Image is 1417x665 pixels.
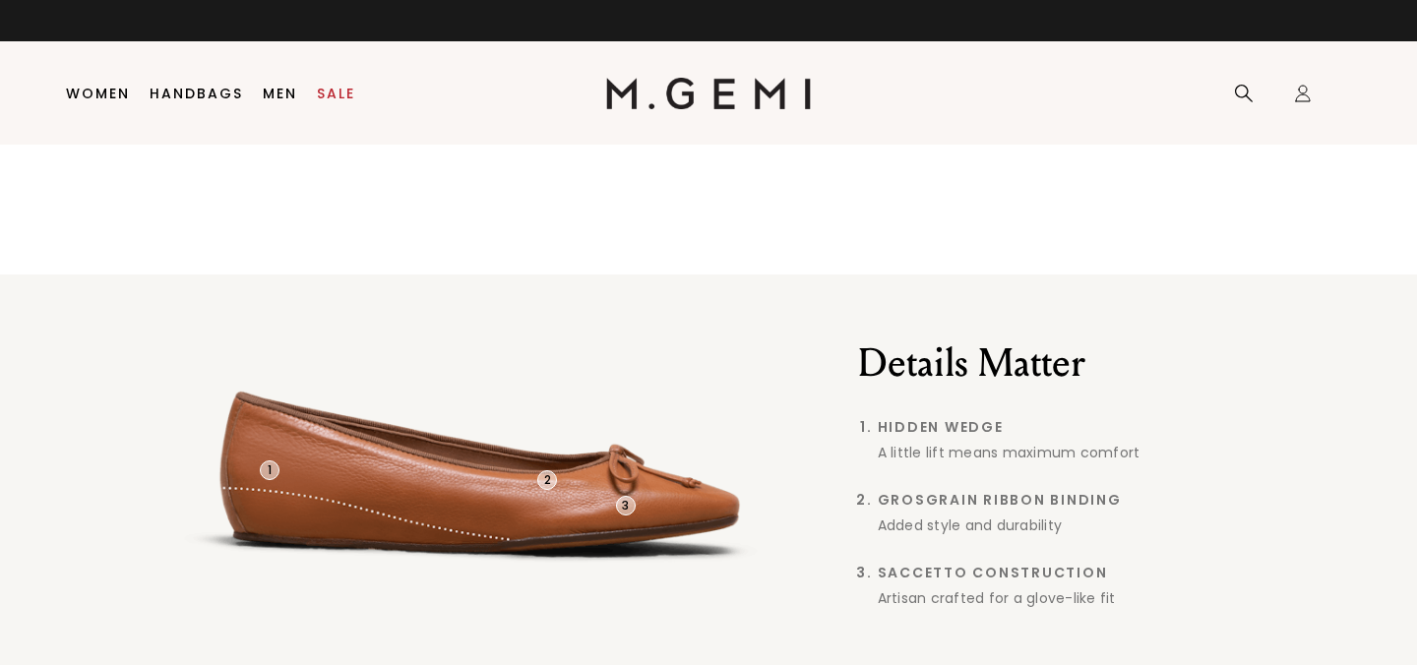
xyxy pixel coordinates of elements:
span: hidden wedge [878,419,1254,435]
a: Handbags [150,86,243,101]
span: saccetto construction [878,565,1254,580]
a: Men [263,86,297,101]
div: A little lift means maximum comfort [878,443,1254,462]
div: 3 [616,496,636,515]
div: Artisan crafted for a glove-like fit [878,588,1254,608]
h2: Details Matter [858,339,1254,387]
div: 2 [537,470,557,490]
div: Added style and durability [878,515,1254,535]
div: 1 [260,460,279,480]
img: M.Gemi [606,78,812,109]
span: grosgrain ribbon binding [878,492,1254,508]
a: Women [66,86,130,101]
a: Sale [317,86,355,101]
